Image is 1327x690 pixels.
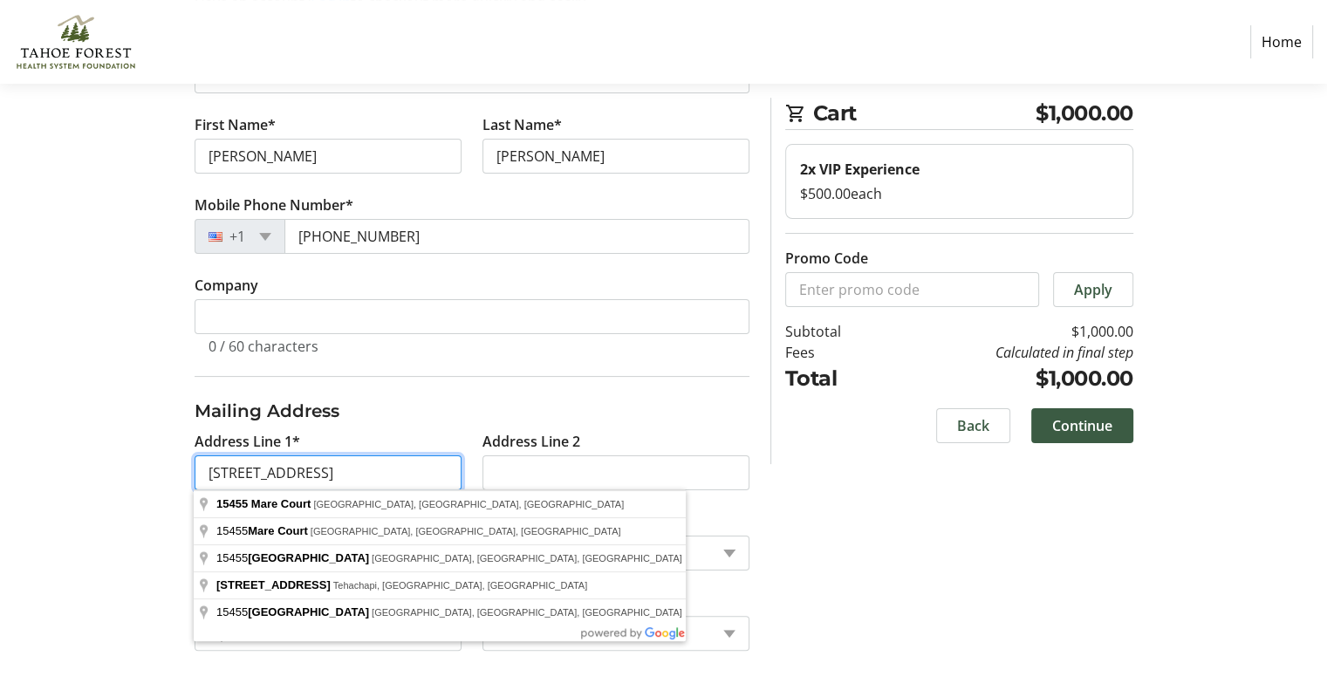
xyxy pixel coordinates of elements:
label: First Name* [195,114,276,135]
td: Subtotal [785,321,886,342]
a: Home [1250,25,1313,58]
img: Tahoe Forest Health System Foundation's Logo [14,7,138,77]
td: Total [785,363,886,394]
span: $1,000.00 [1036,98,1133,129]
strong: 2x VIP Experience [800,160,920,179]
span: 15455 [216,497,248,510]
input: Address [195,455,462,490]
span: Mare Court [251,497,311,510]
span: Mare Court [248,524,308,537]
span: [GEOGRAPHIC_DATA], [GEOGRAPHIC_DATA], [GEOGRAPHIC_DATA] [311,526,621,536]
tr-character-limit: 0 / 60 characters [209,337,318,356]
h3: Mailing Address [195,398,749,424]
span: [STREET_ADDRESS] [216,578,331,591]
button: Continue [1031,408,1133,443]
span: 15455 [216,551,372,564]
span: 15455 [216,605,372,618]
button: Back [936,408,1010,443]
input: (201) 555-0123 [284,219,749,254]
span: [GEOGRAPHIC_DATA] [248,551,369,564]
label: Mobile Phone Number* [195,195,353,215]
span: [GEOGRAPHIC_DATA], [GEOGRAPHIC_DATA], [GEOGRAPHIC_DATA] [313,499,624,509]
span: Back [957,415,989,436]
td: Fees [785,342,886,363]
span: [GEOGRAPHIC_DATA], [GEOGRAPHIC_DATA], [GEOGRAPHIC_DATA] [372,553,682,564]
label: Company [195,275,258,296]
span: Cart [813,98,1036,129]
label: Address Line 2 [482,431,580,452]
label: Address Line 1* [195,431,300,452]
label: Promo Code [785,248,868,269]
td: Calculated in final step [886,342,1133,363]
div: $500.00 each [800,183,1118,204]
span: Tehachapi, [GEOGRAPHIC_DATA], [GEOGRAPHIC_DATA] [333,580,587,591]
span: Continue [1052,415,1112,436]
span: [GEOGRAPHIC_DATA] [248,605,369,618]
label: Last Name* [482,114,562,135]
input: Enter promo code [785,272,1039,307]
span: [GEOGRAPHIC_DATA], [GEOGRAPHIC_DATA], [GEOGRAPHIC_DATA] [372,607,682,618]
td: $1,000.00 [886,321,1133,342]
td: $1,000.00 [886,363,1133,394]
span: 15455 [216,524,311,537]
span: Apply [1074,279,1112,300]
button: Apply [1053,272,1133,307]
